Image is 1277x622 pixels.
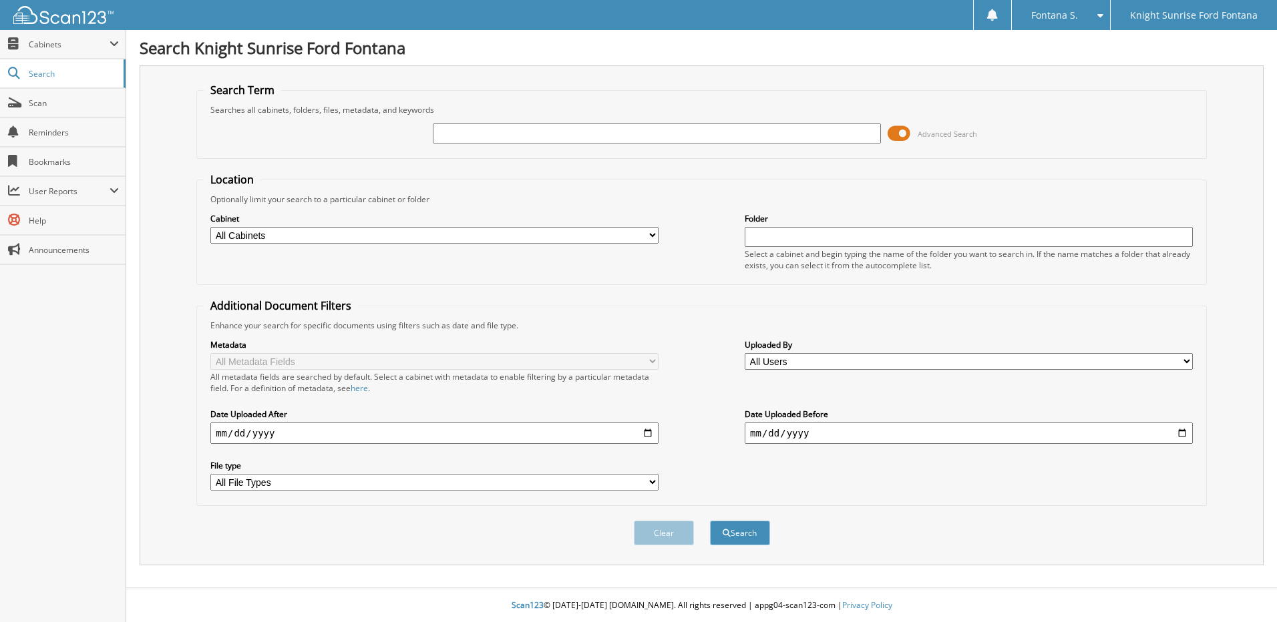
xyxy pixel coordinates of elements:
span: Scan [29,97,119,109]
label: File type [210,460,659,471]
div: © [DATE]-[DATE] [DOMAIN_NAME]. All rights reserved | appg04-scan123-com | [126,589,1277,622]
span: Reminders [29,127,119,138]
label: Date Uploaded After [210,408,659,420]
div: Searches all cabinets, folders, files, metadata, and keywords [204,104,1200,115]
input: end [745,422,1193,444]
label: Cabinet [210,213,659,224]
span: Help [29,215,119,226]
legend: Search Term [204,83,281,97]
span: Advanced Search [918,129,977,139]
span: User Reports [29,186,110,197]
h1: Search Knight Sunrise Ford Fontana [140,37,1264,59]
input: start [210,422,659,444]
legend: Additional Document Filters [204,298,358,313]
span: Bookmarks [29,156,119,168]
label: Folder [745,213,1193,224]
div: Select a cabinet and begin typing the name of the folder you want to search in. If the name match... [745,248,1193,271]
label: Metadata [210,339,659,350]
div: All metadata fields are searched by default. Select a cabinet with metadata to enable filtering b... [210,371,659,394]
button: Clear [634,521,694,545]
legend: Location [204,172,260,187]
span: Knight Sunrise Ford Fontana [1130,11,1258,19]
button: Search [710,521,770,545]
a: here [351,382,368,394]
div: Enhance your search for specific documents using filters such as date and file type. [204,320,1200,331]
span: Search [29,68,117,79]
span: Fontana S. [1031,11,1078,19]
label: Date Uploaded Before [745,408,1193,420]
span: Announcements [29,244,119,256]
span: Cabinets [29,39,110,50]
span: Scan123 [512,599,544,611]
label: Uploaded By [745,339,1193,350]
div: Optionally limit your search to a particular cabinet or folder [204,194,1200,205]
img: scan123-logo-white.svg [13,6,114,24]
a: Privacy Policy [842,599,892,611]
